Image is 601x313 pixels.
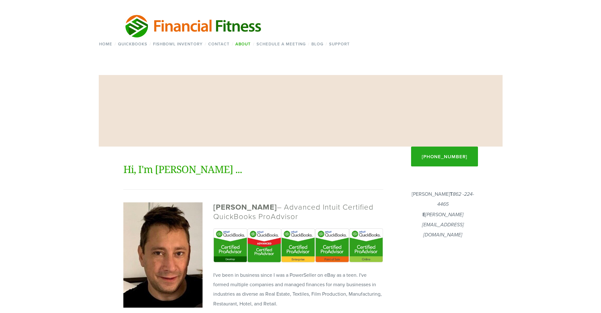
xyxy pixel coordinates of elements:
[123,202,203,308] img: FF%2B-%2BNew%2BProfile.jpg
[116,39,150,49] a: QuickBooks
[123,103,478,119] h1: About
[437,191,474,207] em: 862 -224-4465
[255,39,308,49] a: Schedule a Meeting
[308,41,309,47] span: /
[97,39,115,49] a: Home
[326,41,327,47] span: /
[213,202,383,221] h2: – Advanced Intuit Certified QuickBooks ProAdvisor
[408,189,478,240] p: [PERSON_NAME]
[327,39,352,49] a: Support
[309,39,326,49] a: Blog
[450,190,453,198] strong: T
[206,39,232,49] a: Contact
[205,41,206,47] span: /
[233,39,253,49] a: About
[150,41,151,47] span: /
[411,147,478,166] a: [PHONE_NUMBER]
[115,41,116,47] span: /
[123,162,383,177] h1: Hi, I'm [PERSON_NAME] ...
[151,39,205,49] a: Fishbowl Inventory
[232,41,233,47] span: /
[422,212,464,238] em: [PERSON_NAME][EMAIL_ADDRESS][DOMAIN_NAME]
[213,201,277,212] strong: [PERSON_NAME]
[253,41,255,47] span: /
[422,211,425,218] strong: E
[123,12,263,39] img: Financial Fitness Consulting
